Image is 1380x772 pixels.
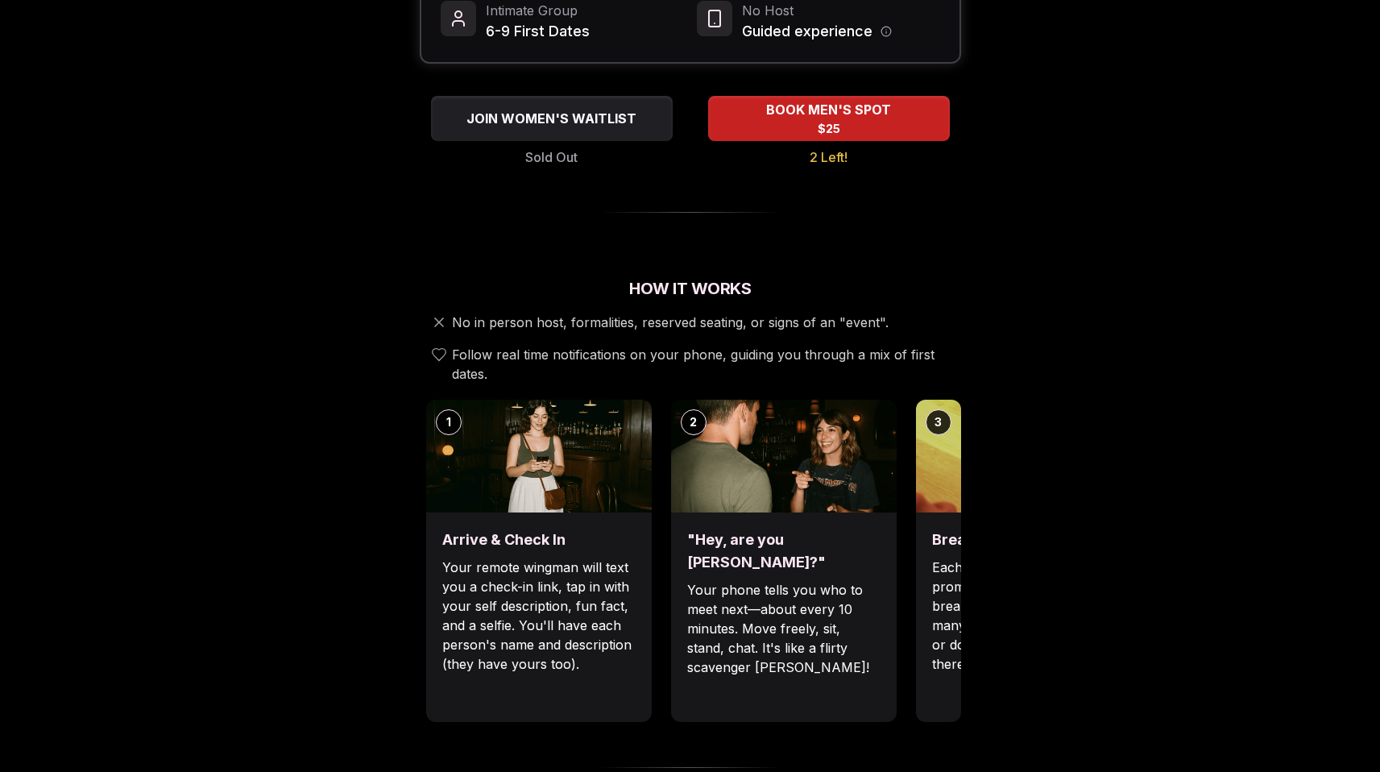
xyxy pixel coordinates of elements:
[881,26,892,37] button: Host information
[671,400,897,513] img: "Hey, are you Max?"
[431,96,673,141] button: JOIN WOMEN'S WAITLIST - Sold Out
[932,529,1125,551] h3: Break the ice with prompts
[932,558,1125,674] p: Each date will have new convo prompts on screen to help break the ice. Cycle through as many as y...
[420,277,961,300] h2: How It Works
[452,313,889,332] span: No in person host, formalities, reserved seating, or signs of an "event".
[687,529,881,574] h3: "Hey, are you [PERSON_NAME]?"
[452,345,955,384] span: Follow real time notifications on your phone, guiding you through a mix of first dates.
[436,409,462,435] div: 1
[426,400,652,513] img: Arrive & Check In
[442,529,636,551] h3: Arrive & Check In
[463,109,640,128] span: JOIN WOMEN'S WAITLIST
[681,409,707,435] div: 2
[810,147,847,167] span: 2 Left!
[442,558,636,674] p: Your remote wingman will text you a check-in link, tap in with your self description, fun fact, a...
[486,20,590,43] span: 6-9 First Dates
[708,96,950,141] button: BOOK MEN'S SPOT - 2 Left!
[742,1,892,20] span: No Host
[818,121,840,137] span: $25
[916,400,1142,513] img: Break the ice with prompts
[742,20,872,43] span: Guided experience
[486,1,590,20] span: Intimate Group
[926,409,951,435] div: 3
[687,580,881,677] p: Your phone tells you who to meet next—about every 10 minutes. Move freely, sit, stand, chat. It's...
[763,100,894,119] span: BOOK MEN'S SPOT
[525,147,578,167] span: Sold Out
